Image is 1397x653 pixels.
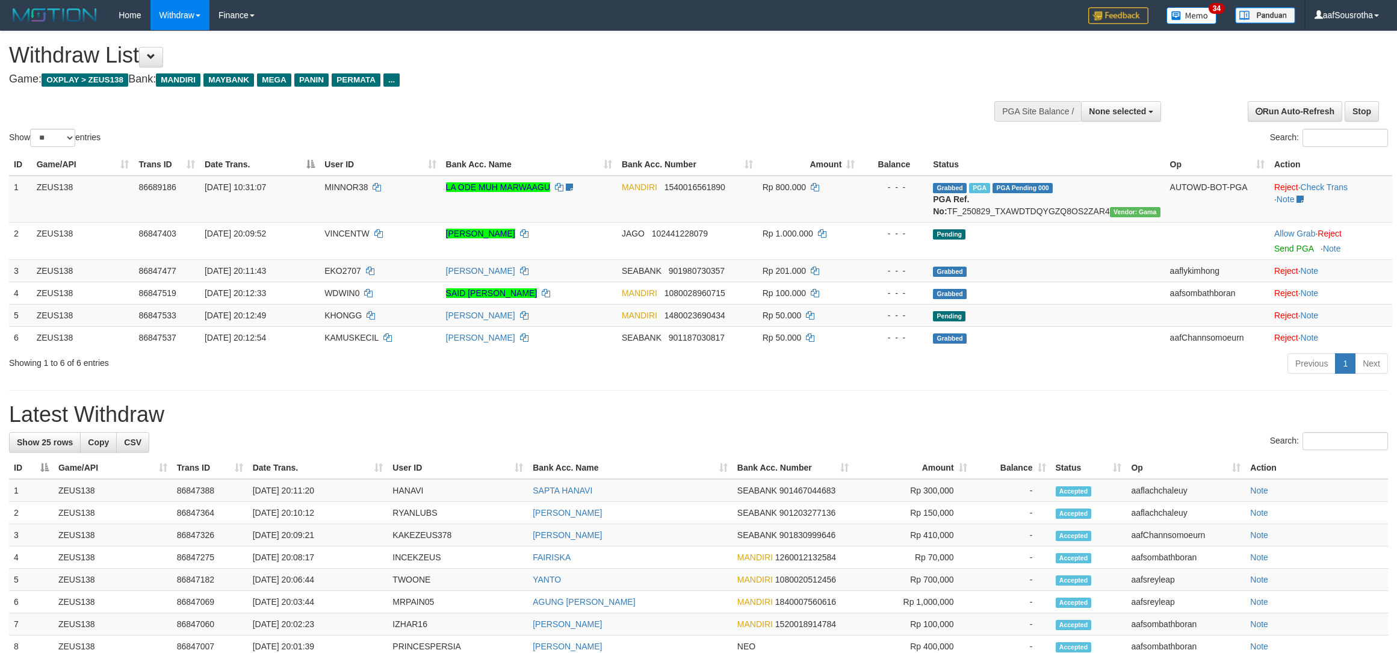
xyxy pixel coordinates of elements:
td: ZEUS138 [54,479,172,502]
td: [DATE] 20:02:23 [248,613,388,636]
td: aafsreyleap [1126,591,1245,613]
span: 86847533 [138,311,176,320]
div: - - - [864,332,923,344]
span: Show 25 rows [17,438,73,447]
span: PANIN [294,73,329,87]
label: Search: [1270,432,1388,450]
th: Game/API: activate to sort column ascending [54,457,172,479]
a: Note [1250,642,1268,651]
span: KAMUSKECIL [324,333,379,342]
a: Note [1301,311,1319,320]
a: Reject [1274,182,1298,192]
th: User ID: activate to sort column ascending [388,457,528,479]
div: - - - [864,265,923,277]
th: Bank Acc. Number: activate to sort column ascending [617,153,758,176]
span: Vendor URL: https://trx31.1velocity.biz [1110,207,1160,217]
a: Note [1250,530,1268,540]
span: Copy 1540016561890 to clipboard [664,182,725,192]
a: Reject [1274,333,1298,342]
td: 86847060 [172,613,248,636]
a: Reject [1274,266,1298,276]
th: Status [928,153,1165,176]
a: Copy [80,432,117,453]
span: PERMATA [332,73,380,87]
span: Copy 1480023690434 to clipboard [664,311,725,320]
td: Rp 150,000 [853,502,972,524]
span: [DATE] 20:11:43 [205,266,266,276]
td: · [1269,222,1392,259]
td: aafChannsomoeurn [1126,524,1245,546]
span: [DATE] 20:09:52 [205,229,266,238]
div: - - - [864,287,923,299]
a: Reject [1274,288,1298,298]
td: aafsombathboran [1126,613,1245,636]
span: MANDIRI [622,311,657,320]
td: · [1269,304,1392,326]
span: MINNOR38 [324,182,368,192]
span: None selected [1089,107,1146,116]
span: JAGO [622,229,645,238]
th: Date Trans.: activate to sort column ascending [248,457,388,479]
td: 6 [9,326,32,348]
span: 86847537 [138,333,176,342]
td: [DATE] 20:09:21 [248,524,388,546]
td: 6 [9,591,54,613]
img: panduan.png [1235,7,1295,23]
div: Showing 1 to 6 of 6 entries [9,352,573,369]
a: Reject [1318,229,1342,238]
td: ZEUS138 [32,304,134,326]
td: ZEUS138 [32,176,134,223]
a: YANTO [533,575,561,584]
span: Rp 50.000 [763,333,802,342]
a: Note [1250,575,1268,584]
span: 86847403 [138,229,176,238]
td: ZEUS138 [32,259,134,282]
a: Reject [1274,311,1298,320]
span: [DATE] 20:12:54 [205,333,266,342]
span: MAYBANK [203,73,254,87]
td: MRPAIN05 [388,591,528,613]
td: [DATE] 20:08:17 [248,546,388,569]
td: [DATE] 20:11:20 [248,479,388,502]
td: ZEUS138 [54,524,172,546]
td: TWOONE [388,569,528,591]
span: Copy [88,438,109,447]
span: SEABANK [622,266,661,276]
td: 1 [9,176,32,223]
span: ... [383,73,400,87]
td: - [972,569,1051,591]
span: Copy 901830999646 to clipboard [779,530,835,540]
span: Copy 901187030817 to clipboard [669,333,725,342]
td: 2 [9,502,54,524]
td: aafsombathboran [1165,282,1269,304]
a: [PERSON_NAME] [533,530,602,540]
td: 86847275 [172,546,248,569]
th: Op: activate to sort column ascending [1126,457,1245,479]
td: ZEUS138 [32,222,134,259]
span: NEO [737,642,755,651]
th: ID: activate to sort column descending [9,457,54,479]
td: aaflachchaleuy [1126,502,1245,524]
span: Copy 1260012132584 to clipboard [775,552,836,562]
select: Showentries [30,129,75,147]
td: HANAVI [388,479,528,502]
td: aaflachchaleuy [1126,479,1245,502]
span: MANDIRI [737,575,773,584]
td: Rp 410,000 [853,524,972,546]
th: Bank Acc. Name: activate to sort column ascending [528,457,733,479]
a: Run Auto-Refresh [1248,101,1342,122]
a: LA ODE MUH MARWAAGU [446,182,550,192]
td: 86847364 [172,502,248,524]
span: Grabbed [933,289,967,299]
th: Balance: activate to sort column ascending [972,457,1051,479]
label: Show entries [9,129,101,147]
span: Copy 1840007560616 to clipboard [775,597,836,607]
a: Send PGA [1274,244,1313,253]
span: Copy 901203277136 to clipboard [779,508,835,518]
span: MANDIRI [156,73,200,87]
td: [DATE] 20:06:44 [248,569,388,591]
div: - - - [864,227,923,240]
td: ZEUS138 [54,591,172,613]
span: Copy 1080028960715 to clipboard [664,288,725,298]
a: Stop [1345,101,1379,122]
